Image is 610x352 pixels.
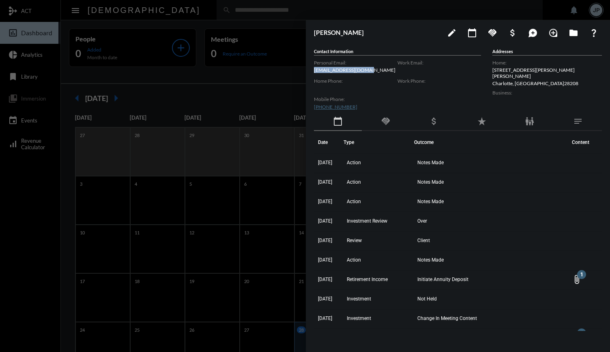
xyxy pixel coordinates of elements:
span: [DATE] [318,296,332,302]
span: Investment Review [347,218,387,224]
span: Notes Made [417,179,444,185]
span: Notes Made [417,199,444,204]
button: Add Mention [525,24,541,41]
label: Personal Email: [314,60,397,66]
mat-icon: loupe [548,28,558,38]
span: [DATE] [318,277,332,282]
span: Change In Meeting Content [417,316,477,321]
h5: Addresses [492,49,602,56]
mat-icon: question_mark [589,28,599,38]
button: Archives [565,24,582,41]
span: [DATE] [318,238,332,243]
span: Review [347,238,362,243]
span: Action [347,257,361,263]
label: Home: [492,60,602,66]
p: [STREET_ADDRESS][PERSON_NAME][PERSON_NAME] [492,67,602,79]
span: [DATE] [318,316,332,321]
span: Action [347,199,361,204]
button: What If? [586,24,602,41]
span: [DATE] [318,160,332,165]
h5: Contact Information [314,49,481,56]
mat-icon: edit [447,28,457,38]
span: [DATE] [318,199,332,204]
button: Add meeting [464,24,480,41]
mat-icon: family_restroom [525,116,535,126]
mat-icon: calendar_today [467,28,477,38]
mat-icon: attach_money [508,28,518,38]
mat-icon: attach_money [429,116,439,126]
h3: [PERSON_NAME] [314,29,440,36]
span: Notes Made [417,257,444,263]
label: Mobile Phone: [314,96,397,102]
button: edit person [444,24,460,41]
span: Action [347,160,361,165]
span: Retirement Income [347,277,388,282]
mat-icon: handshake [488,28,497,38]
span: Notes Made [417,160,444,165]
span: Investment [347,296,371,302]
th: Type [344,131,414,154]
span: Not Held [417,296,437,302]
span: Investment [347,316,371,321]
span: Client [417,238,430,243]
span: [DATE] [318,218,332,224]
mat-icon: maps_ugc [528,28,538,38]
button: Add Commitment [484,24,500,41]
p: [EMAIL_ADDRESS][DOMAIN_NAME] [314,67,397,73]
mat-icon: calendar_today [333,116,343,126]
span: [DATE] [318,257,332,263]
label: Work Email: [397,60,481,66]
mat-icon: handshake [381,116,391,126]
mat-icon: Open Content List [572,275,582,284]
a: [PHONE_NUMBER] [314,104,357,110]
th: Outcome [414,131,568,154]
span: Initiate Annuity Deposit [417,277,468,282]
p: Charlotte , [GEOGRAPHIC_DATA] 28208 [492,80,602,86]
label: Work Phone: [397,78,481,84]
span: [DATE] [318,179,332,185]
span: Action [347,179,361,185]
th: Content [568,131,602,154]
button: Add Business [505,24,521,41]
mat-icon: folder [569,28,578,38]
label: Business: [492,90,602,96]
label: Home Phone: [314,78,397,84]
mat-icon: star_rate [477,116,487,126]
span: Over [417,218,427,224]
button: Add Introduction [545,24,561,41]
th: Date [314,131,344,154]
mat-icon: notes [573,116,583,126]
